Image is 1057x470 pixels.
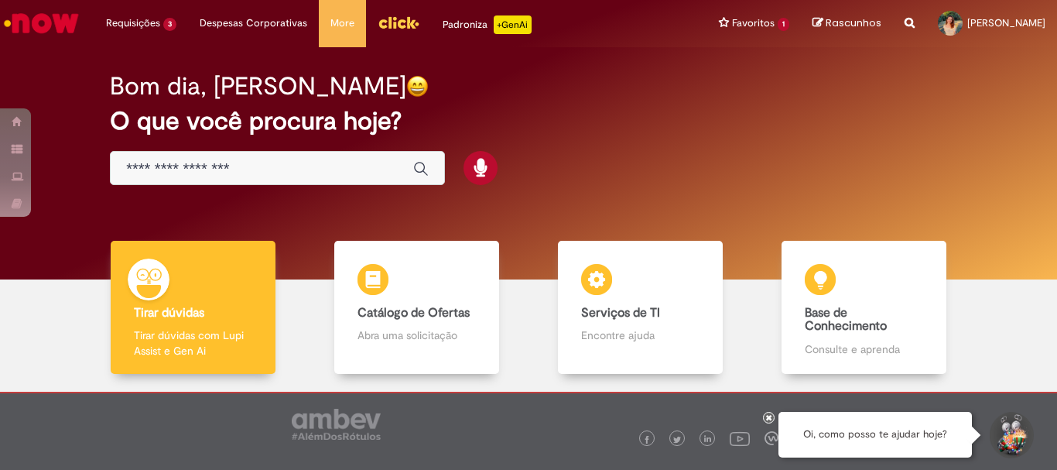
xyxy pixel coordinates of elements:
p: +GenAi [494,15,532,34]
p: Encontre ajuda [581,328,699,343]
a: Catálogo de Ofertas Abra uma solicitação [305,241,528,375]
img: logo_footer_linkedin.png [704,435,712,444]
span: Requisições [106,15,160,31]
img: logo_footer_youtube.png [730,428,750,448]
img: ServiceNow [2,8,81,39]
a: Rascunhos [812,16,881,31]
img: logo_footer_twitter.png [673,436,681,444]
img: happy-face.png [406,75,429,98]
span: Favoritos [732,15,775,31]
a: Serviços de TI Encontre ajuda [528,241,752,375]
button: Iniciar Conversa de Suporte [987,412,1034,458]
span: 1 [778,18,789,31]
a: Base de Conhecimento Consulte e aprenda [752,241,976,375]
b: Catálogo de Ofertas [357,305,470,321]
img: logo_footer_ambev_rotulo_gray.png [292,409,381,440]
p: Consulte e aprenda [805,341,922,357]
b: Tirar dúvidas [134,305,204,321]
img: logo_footer_facebook.png [643,436,651,444]
b: Serviços de TI [581,305,660,321]
p: Tirar dúvidas com Lupi Assist e Gen Ai [134,328,251,359]
img: click_logo_yellow_360x200.png [378,11,419,34]
b: Base de Conhecimento [805,305,887,334]
h2: Bom dia, [PERSON_NAME] [110,73,406,100]
div: Padroniza [443,15,532,34]
span: [PERSON_NAME] [967,16,1045,29]
span: More [330,15,354,31]
h2: O que você procura hoje? [110,108,947,135]
span: 3 [163,18,176,31]
div: Oi, como posso te ajudar hoje? [778,412,972,458]
span: Rascunhos [826,15,881,30]
p: Abra uma solicitação [357,328,475,343]
a: Tirar dúvidas Tirar dúvidas com Lupi Assist e Gen Ai [81,241,305,375]
span: Despesas Corporativas [200,15,307,31]
img: logo_footer_workplace.png [765,431,778,445]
